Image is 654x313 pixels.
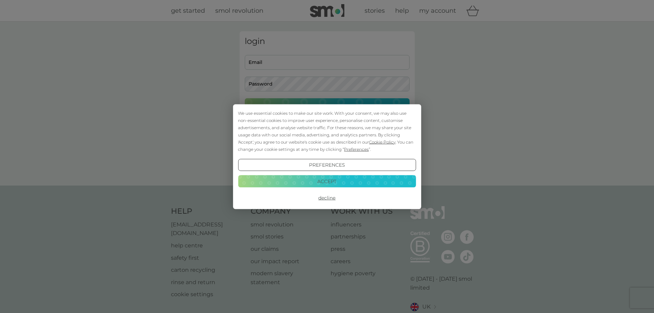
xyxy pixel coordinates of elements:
button: Decline [238,192,416,204]
div: Cookie Consent Prompt [233,104,421,209]
button: Preferences [238,159,416,171]
span: Preferences [344,146,369,152]
button: Accept [238,175,416,188]
span: Cookie Policy [369,139,395,144]
div: We use essential cookies to make our site work. With your consent, we may also use non-essential ... [238,109,416,153]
